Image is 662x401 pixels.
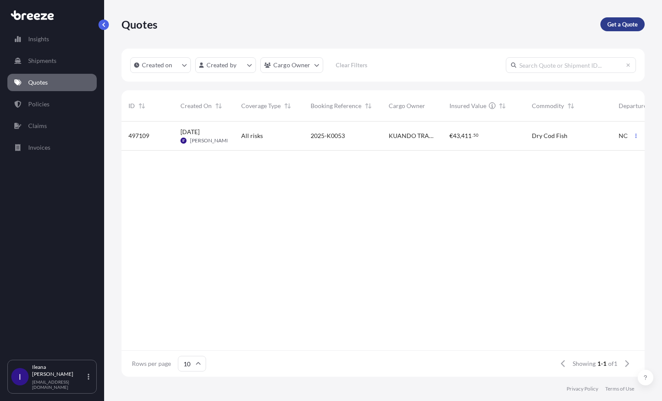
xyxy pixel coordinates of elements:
p: Created by [206,61,237,69]
p: Shipments [28,56,56,65]
p: Clear Filters [336,61,367,69]
button: Sort [213,101,224,111]
span: Departure [619,102,647,110]
span: I [19,372,21,381]
span: Insured Value [449,102,486,110]
button: Sort [363,101,374,111]
button: Sort [497,101,508,111]
span: 50 [473,134,478,137]
p: Ileana [PERSON_NAME] [32,364,86,378]
button: Sort [137,101,147,111]
span: 1-1 [597,359,606,368]
a: Invoices [7,139,97,156]
span: 2025-K0053 [311,131,345,140]
p: Created on [142,61,173,69]
span: KUANDO TRADING CORP. [389,131,436,140]
p: Cargo Owner [273,61,311,69]
a: Insights [7,30,97,48]
span: NOAES [619,131,639,140]
a: Quotes [7,74,97,91]
button: createdOn Filter options [130,57,191,73]
span: , [460,133,461,139]
input: Search Quote or Shipment ID... [506,57,636,73]
span: € [449,133,453,139]
span: All risks [241,131,263,140]
a: Terms of Use [605,385,634,392]
p: Invoices [28,143,50,152]
span: [DATE] [180,128,200,136]
a: Shipments [7,52,97,69]
button: cargoOwner Filter options [260,57,323,73]
button: createdBy Filter options [195,57,256,73]
a: Claims [7,117,97,135]
span: Booking Reference [311,102,361,110]
span: Cargo Owner [389,102,425,110]
a: Get a Quote [600,17,645,31]
span: ID [128,102,135,110]
a: Privacy Policy [567,385,598,392]
button: Sort [566,101,576,111]
span: Rows per page [132,359,171,368]
p: Insights [28,35,49,43]
span: . [472,134,473,137]
span: of 1 [608,359,617,368]
span: Showing [573,359,596,368]
p: [EMAIL_ADDRESS][DOMAIN_NAME] [32,379,86,390]
a: Policies [7,95,97,113]
span: [PERSON_NAME] [190,137,231,144]
p: Quotes [121,17,157,31]
span: Created On [180,102,212,110]
span: Dry Cod Fish [532,131,567,140]
p: Policies [28,100,49,108]
span: 497109 [128,131,149,140]
p: Quotes [28,78,48,87]
span: 411 [461,133,472,139]
span: Coverage Type [241,102,281,110]
p: Get a Quote [607,20,638,29]
button: Clear Filters [328,58,376,72]
button: Sort [282,101,293,111]
span: 43 [453,133,460,139]
span: Commodity [532,102,564,110]
p: Claims [28,122,47,130]
span: IF [182,136,185,145]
